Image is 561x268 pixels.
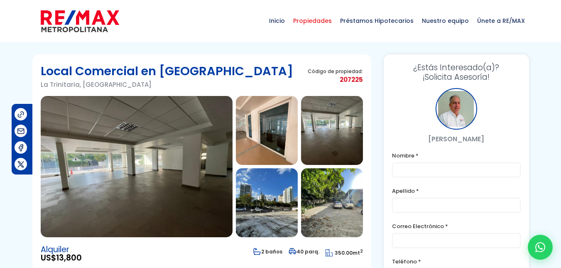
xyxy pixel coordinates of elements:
label: Correo Electrónico * [392,221,521,231]
img: Compartir [17,127,25,135]
p: La Trinitaria, [GEOGRAPHIC_DATA] [41,79,293,90]
span: 350.00 [335,249,353,256]
img: Local Comercial en La Trinitaria [301,168,363,237]
label: Apellido * [392,186,521,196]
sup: 2 [360,248,363,254]
span: Propiedades [289,8,336,33]
p: [PERSON_NAME] [392,134,521,144]
span: mt [326,249,363,256]
label: Teléfono * [392,256,521,267]
span: Nuestro equipo [418,8,473,33]
span: Préstamos Hipotecarios [336,8,418,33]
img: Local Comercial en La Trinitaria [236,168,298,237]
img: Local Comercial en La Trinitaria [301,96,363,165]
img: Compartir [17,110,25,119]
span: Código de propiedad: [308,68,363,74]
span: 207225 [308,74,363,85]
img: remax-metropolitana-logo [41,9,119,34]
div: Enrique Perez [436,88,477,130]
h1: Local Comercial en [GEOGRAPHIC_DATA] [41,63,293,79]
img: Compartir [17,143,25,152]
span: US$ [41,254,82,262]
span: Inicio [265,8,289,33]
span: 40 parq. [289,248,319,255]
img: Compartir [17,160,25,169]
img: Local Comercial en La Trinitaria [41,96,233,237]
span: Únete a RE/MAX [473,8,529,33]
span: 2 baños [253,248,282,255]
h3: ¡Solicita Asesoría! [392,63,521,82]
img: Local Comercial en La Trinitaria [236,96,298,165]
span: 13,800 [56,252,82,263]
label: Nombre * [392,150,521,161]
span: Alquiler [41,246,82,254]
span: ¿Estás Interesado(a)? [392,63,521,72]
